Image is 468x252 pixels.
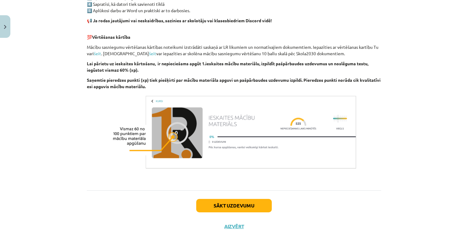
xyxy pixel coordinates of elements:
[149,51,156,56] a: šeit
[222,223,246,229] button: Aizvērt
[196,199,272,212] button: Sākt uzdevumu
[94,51,101,56] a: šeit
[87,27,381,40] p: 💯
[4,25,6,29] img: icon-close-lesson-0947bae3869378f0d4975bcd49f059093ad1ed9edebbc8119c70593378902aed.svg
[92,34,130,40] b: Vērtēšanas kārtība
[87,44,381,57] p: Mācību sasniegumu vērtēšanas kārtības noteikumi izstrādāti saskaņā ar LR likumiem un normatīvajie...
[87,61,368,73] b: Lai pārietu uz ieskaites kārtošanu, ir nepieciešams apgūt 1.ieskaites mācību materiālu, izpildīt ...
[87,18,272,23] strong: 📢 Ja rodas jautājumi vai neskaidrības, sazinies ar skolotāju vai klasesbiedriem Discord vidē!
[87,77,381,89] b: Saņemtie pieredzes punkti (xp) tiek piešķirti par mācību materiāla apguvi un pašpārbaudes uzdevum...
